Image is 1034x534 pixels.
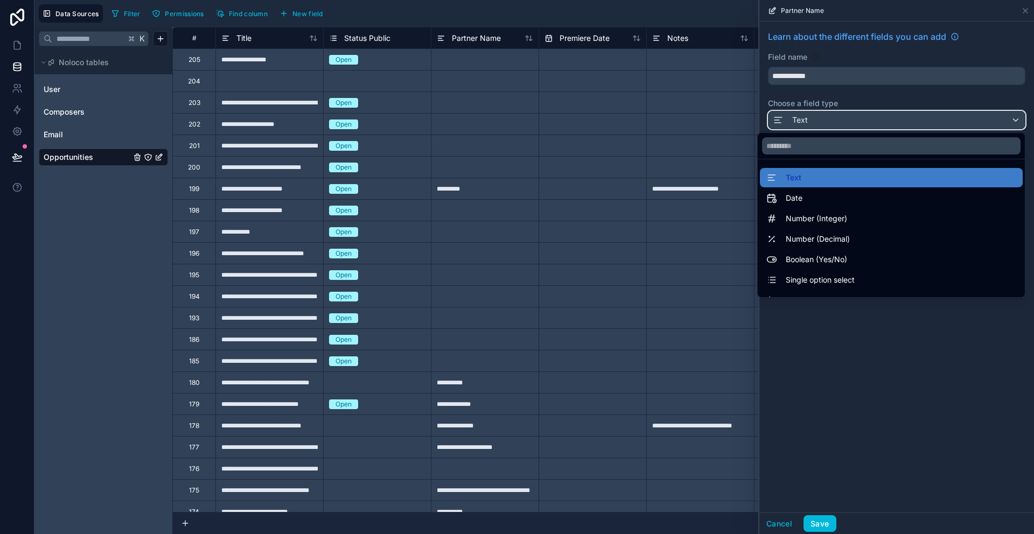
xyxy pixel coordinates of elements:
[44,84,60,95] span: User
[786,253,847,266] span: Boolean (Yes/No)
[786,192,802,205] span: Date
[188,120,200,129] div: 202
[44,152,131,163] a: Opportunities
[336,270,352,280] div: Open
[336,399,352,409] div: Open
[188,55,200,64] div: 205
[336,249,352,258] div: Open
[165,10,204,18] span: Permissions
[39,55,162,70] button: Noloco tables
[336,120,352,129] div: Open
[236,33,251,44] span: Title
[189,357,199,366] div: 185
[336,163,352,172] div: Open
[189,271,199,279] div: 195
[786,294,861,307] span: Multiple option select
[189,206,199,215] div: 198
[39,4,103,23] button: Data Sources
[189,400,199,409] div: 179
[188,77,200,86] div: 204
[786,212,847,225] span: Number (Integer)
[55,10,99,18] span: Data Sources
[189,142,200,150] div: 201
[336,313,352,323] div: Open
[786,233,850,245] span: Number (Decimal)
[124,10,141,18] span: Filter
[189,335,199,344] div: 186
[189,378,200,387] div: 180
[44,107,85,117] span: Composers
[39,103,168,121] div: Composers
[786,273,855,286] span: Single option select
[452,33,501,44] span: Partner Name
[336,141,352,151] div: Open
[148,5,212,22] a: Permissions
[44,107,131,117] a: Composers
[44,129,63,140] span: Email
[336,184,352,194] div: Open
[189,465,199,473] div: 176
[39,126,168,143] div: Email
[336,335,352,345] div: Open
[189,314,199,322] div: 193
[344,33,390,44] span: Status Public
[189,185,199,193] div: 199
[59,57,109,68] span: Noloco tables
[189,249,199,258] div: 196
[336,98,352,108] div: Open
[336,227,352,237] div: Open
[786,171,801,184] span: Text
[336,206,352,215] div: Open
[39,149,168,166] div: Opportunities
[44,152,93,163] span: Opportunities
[560,33,610,44] span: Premiere Date
[292,10,323,18] span: New field
[138,35,146,43] span: K
[44,129,131,140] a: Email
[336,55,352,65] div: Open
[189,508,199,516] div: 174
[107,5,144,22] button: Filter
[276,5,327,22] button: New field
[188,163,200,172] div: 200
[181,34,207,42] div: #
[229,10,268,18] span: Find column
[667,33,688,44] span: Notes
[336,292,352,301] div: Open
[44,84,131,95] a: User
[148,5,207,22] button: Permissions
[188,99,200,107] div: 203
[189,486,199,495] div: 175
[189,292,200,301] div: 194
[212,5,271,22] button: Find column
[189,443,199,452] div: 177
[189,228,199,236] div: 197
[336,356,352,366] div: Open
[189,421,199,430] div: 178
[39,81,168,98] div: User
